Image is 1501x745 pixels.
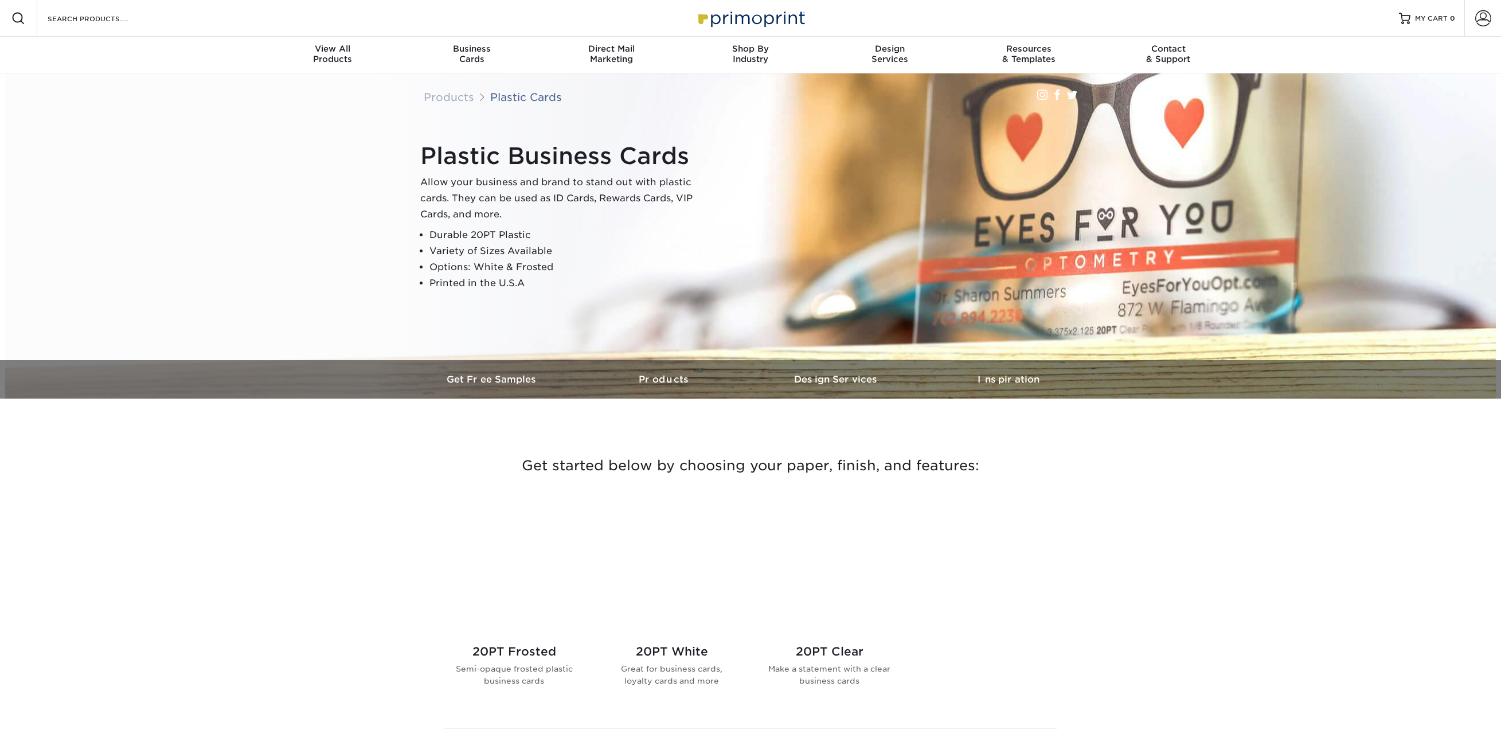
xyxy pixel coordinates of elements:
[681,44,820,64] div: Industry
[1099,44,1238,54] span: Contact
[681,37,820,73] a: Shop ByIndustry
[1099,37,1238,73] a: Contact& Support
[402,44,542,54] span: Business
[820,44,959,54] span: Design
[420,142,707,170] h1: Plastic Business Cards
[959,44,1099,64] div: & Templates
[46,11,158,25] input: SEARCH PRODUCTS.....
[406,374,578,385] h3: Get Free Samples
[693,6,808,30] img: Primoprint
[542,37,681,73] a: Direct MailMarketing
[424,91,474,103] a: Products
[429,275,707,291] li: Printed in the U.S.A
[820,44,959,64] div: Services
[429,259,707,275] li: Options: White & Frosted
[263,37,402,73] a: View AllProducts
[449,505,579,635] img: 20PT Frosted Plastic Cards
[1450,14,1455,22] span: 0
[959,37,1099,73] a: Resources& Templates
[1099,44,1238,64] div: & Support
[750,360,923,399] a: Design Services
[429,243,707,259] li: Variety of Sizes Available
[607,645,737,658] h2: 20PT White
[406,360,578,399] a: Get Free Samples
[449,663,579,687] p: Semi-opaque frosted plastic business cards
[420,174,707,223] p: Allow your business and brand to stand out with plastic cards. They can be used as ID Cards, Rewa...
[607,505,737,705] a: 20PT White Plastic Cards 20PT White Great for business cards, loyalty cards and more
[449,645,579,658] h2: 20PT Frosted
[764,505,894,705] a: 20PT Clear Plastic Cards 20PT Clear Make a statement with a clear business cards
[415,440,1086,492] h3: Get started below by choosing your paper, finish, and features:
[750,374,923,385] h3: Design Services
[490,91,562,103] a: Plastic Cards
[959,44,1099,54] span: Resources
[402,37,542,73] a: BusinessCards
[923,374,1095,385] h3: Inspiration
[923,360,1095,399] a: Inspiration
[764,663,894,687] p: Make a statement with a clear business cards
[263,44,402,64] div: Products
[542,44,681,54] span: Direct Mail
[402,44,542,64] div: Cards
[263,44,402,54] span: View All
[449,505,579,705] a: 20PT Frosted Plastic Cards 20PT Frosted Semi-opaque frosted plastic business cards
[578,360,750,399] a: Products
[607,505,737,635] img: 20PT White Plastic Cards
[681,44,820,54] span: Shop By
[764,505,894,635] img: 20PT Clear Plastic Cards
[429,227,707,243] li: Durable 20PT Plastic
[542,44,681,64] div: Marketing
[820,37,959,73] a: DesignServices
[764,645,894,658] h2: 20PT Clear
[607,663,737,687] p: Great for business cards, loyalty cards and more
[1415,14,1448,24] span: MY CART
[578,374,750,385] h3: Products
